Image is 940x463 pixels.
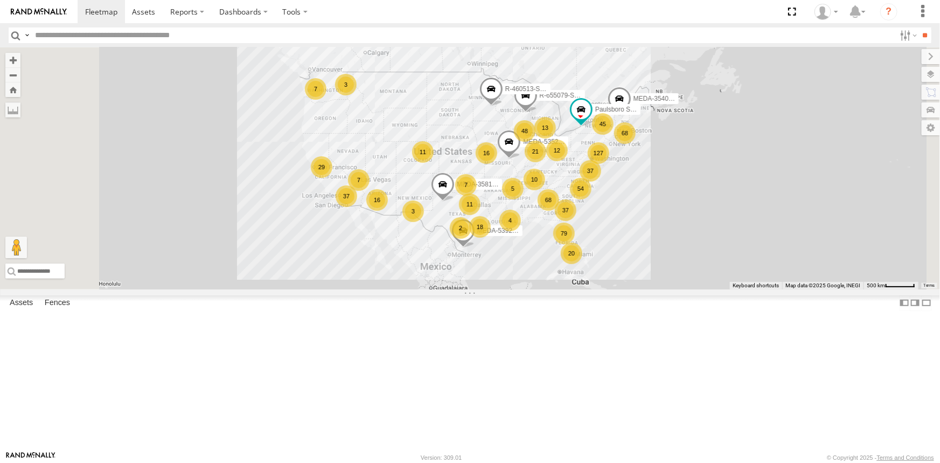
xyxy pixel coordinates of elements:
[459,194,481,215] div: 11
[4,295,38,310] label: Assets
[555,199,576,221] div: 37
[421,454,462,461] div: Version: 309.01
[924,284,935,288] a: Terms (opens in new tab)
[366,189,388,211] div: 16
[633,95,688,102] span: MEDA-354015-Roll
[499,210,521,231] div: 4
[525,141,546,162] div: 21
[11,8,67,16] img: rand-logo.svg
[880,3,897,20] i: ?
[5,53,20,67] button: Zoom in
[539,92,587,99] span: R-655079-Swing
[921,295,932,311] label: Hide Summary Table
[538,189,559,211] div: 68
[5,67,20,82] button: Zoom out
[588,142,609,164] div: 127
[896,27,919,43] label: Search Filter Options
[450,217,471,239] div: 2
[733,282,779,289] button: Keyboard shortcuts
[455,174,477,196] div: 7
[5,237,27,258] button: Drag Pegman onto the map to open Street View
[402,201,424,222] div: 3
[580,160,601,182] div: 37
[476,142,497,164] div: 16
[505,85,553,93] span: R-460513-Swing
[469,216,491,238] div: 18
[614,122,636,144] div: 68
[348,169,370,191] div: 7
[502,178,524,199] div: 5
[336,185,357,207] div: 37
[39,295,75,310] label: Fences
[877,454,934,461] a: Terms and Conditions
[910,295,921,311] label: Dock Summary Table to the Right
[561,243,582,264] div: 20
[524,169,545,190] div: 10
[412,141,434,163] div: 11
[457,181,512,188] span: MEDA-358103-Roll
[867,282,885,288] span: 500 km
[595,106,666,113] span: Paulsboro Spare Tracker
[5,82,20,97] button: Zoom Home
[477,227,532,234] span: MEDA-539283-Roll
[570,178,591,199] div: 54
[335,74,357,95] div: 3
[523,138,579,146] span: MEDA-535204-Roll
[23,27,31,43] label: Search Query
[5,102,20,118] label: Measure
[785,282,860,288] span: Map data ©2025 Google, INEGI
[514,120,535,142] div: 48
[553,223,575,244] div: 79
[546,140,568,161] div: 12
[811,4,842,20] div: Brian Lorenzo
[305,78,326,100] div: 7
[827,454,934,461] div: © Copyright 2025 -
[922,120,940,135] label: Map Settings
[6,452,55,463] a: Visit our Website
[311,156,332,178] div: 29
[592,113,614,135] div: 45
[864,282,918,289] button: Map Scale: 500 km per 52 pixels
[534,117,556,139] div: 13
[899,295,910,311] label: Dock Summary Table to the Left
